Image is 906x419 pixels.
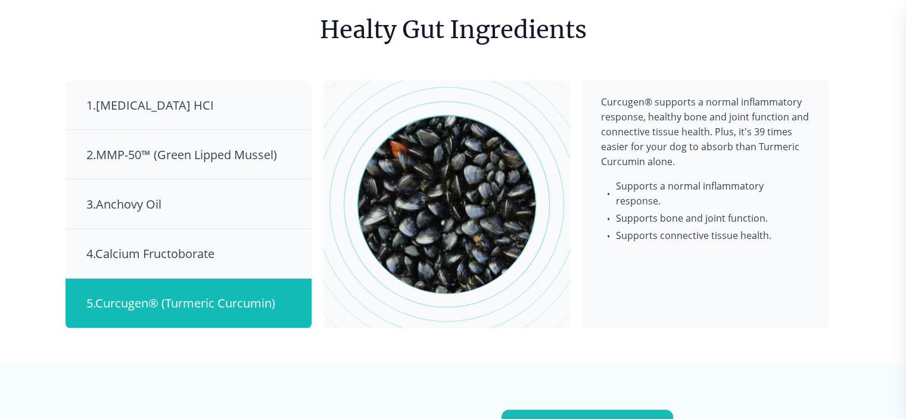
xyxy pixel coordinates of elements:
span: Supports connective tissue health. [616,228,810,243]
span: Supports bone and joint function. [616,211,810,226]
p: Curcugen® supports a normal inflammatory response, healthy bone and joint function and connective... [601,95,810,169]
span: 1 . [MEDICAL_DATA] HCI [86,97,214,113]
span: 2 . MMP-50™ (Green Lipped Mussel) [86,147,277,163]
span: Supports a normal inflammatory response. [616,179,810,209]
span: 5 . Curcugen® (Turmeric Curcumin) [86,295,275,311]
img: Chews Ingredient [358,116,535,293]
h3: Healty Gut Ingredients [320,13,587,47]
span: 3 . Anchovy Oil [86,196,161,212]
span: 4 . Calcium Fructoborate [86,246,214,262]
